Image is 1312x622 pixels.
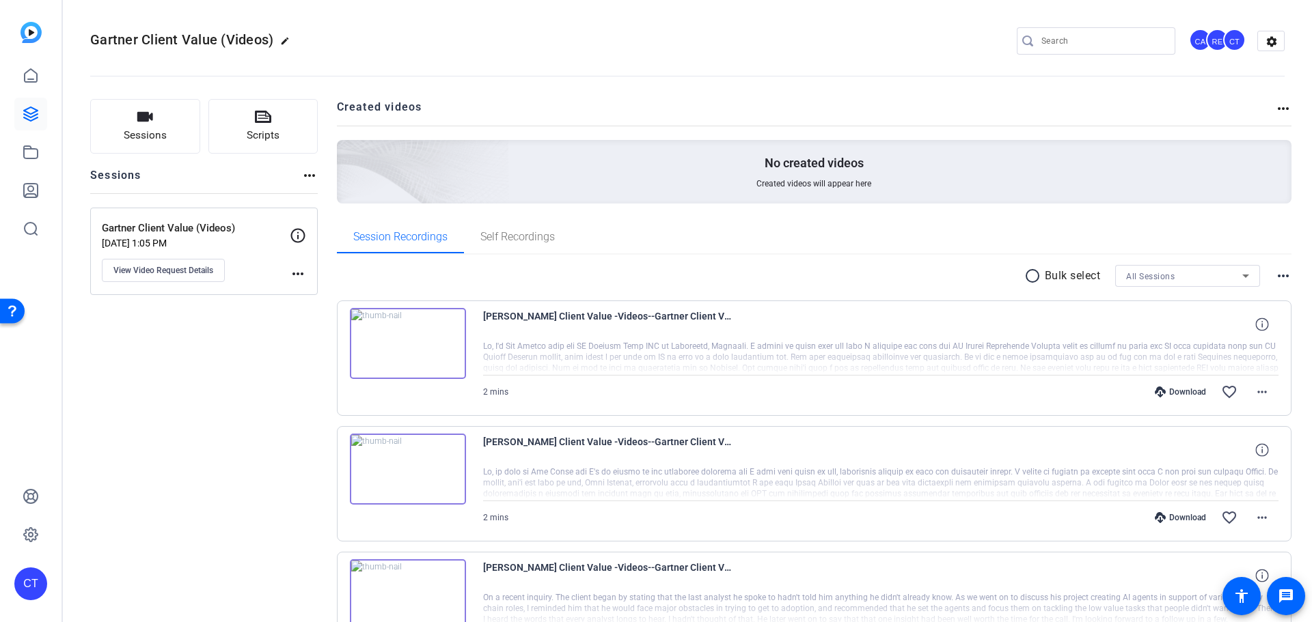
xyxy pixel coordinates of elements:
span: 2 mins [483,387,508,397]
span: [PERSON_NAME] Client Value -Videos--Gartner Client Value -Videos--1758035880110-webcam [483,308,736,341]
mat-icon: favorite_border [1221,509,1238,526]
div: RE [1206,29,1229,51]
input: Search [1041,33,1164,49]
mat-icon: more_horiz [1254,384,1270,400]
mat-icon: accessibility [1233,588,1250,604]
mat-icon: favorite_border [1221,384,1238,400]
img: thumb-nail [350,308,466,379]
button: View Video Request Details [102,259,225,282]
mat-icon: settings [1258,31,1285,52]
ngx-avatar: Chris Annese [1189,29,1213,53]
mat-icon: more_horiz [301,167,318,184]
span: View Video Request Details [113,265,213,276]
p: Bulk select [1045,268,1101,284]
mat-icon: more_horiz [290,266,306,282]
img: Creted videos background [184,5,510,301]
p: Gartner Client Value (Videos) [102,221,290,236]
span: 2 mins [483,513,508,522]
mat-icon: more_horiz [1254,509,1270,526]
span: [PERSON_NAME] Client Value -Videos--Gartner Client Value -Videos--1756907178453-webcam [483,434,736,466]
mat-icon: radio_button_unchecked [1024,268,1045,284]
span: Self Recordings [480,231,555,242]
mat-icon: message [1278,588,1294,604]
h2: Created videos [337,99,1276,126]
div: CT [14,567,47,600]
span: Created videos will appear here [756,178,871,189]
ngx-avatar: Rona Elliott [1206,29,1230,53]
p: [DATE] 1:05 PM [102,238,290,249]
button: Sessions [90,99,200,154]
p: No created videos [765,155,864,171]
span: Session Recordings [353,231,448,242]
mat-icon: more_horiz [1275,100,1291,117]
h2: Sessions [90,167,141,193]
ngx-avatar: Cheryl Tourigny [1223,29,1247,53]
div: Download [1148,512,1213,523]
span: Scripts [247,128,279,143]
div: CA [1189,29,1212,51]
div: Download [1148,386,1213,397]
span: [PERSON_NAME] Client Value -Videos--Gartner Client Value -Videos--1756484908733-webcam [483,559,736,592]
button: Scripts [208,99,318,154]
img: blue-gradient.svg [20,22,42,43]
mat-icon: more_horiz [1275,268,1291,284]
div: CT [1223,29,1246,51]
span: Sessions [124,128,167,143]
img: thumb-nail [350,434,466,505]
span: Gartner Client Value (Videos) [90,31,273,48]
mat-icon: edit [280,36,297,53]
span: All Sessions [1126,272,1175,281]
